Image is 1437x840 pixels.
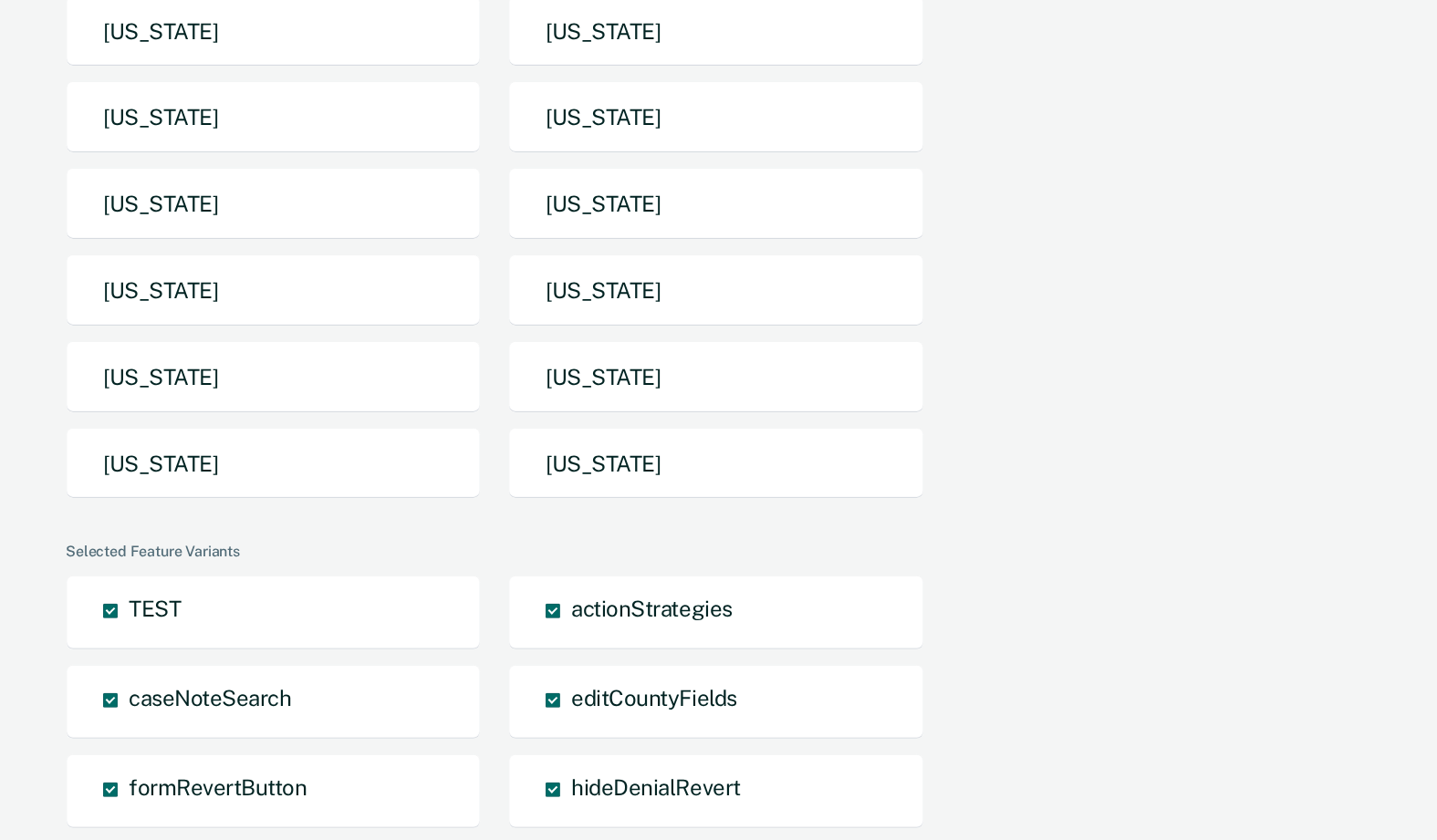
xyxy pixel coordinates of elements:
button: [US_STATE] [508,168,923,240]
button: [US_STATE] [66,428,481,500]
span: hideDenialRevert [571,774,740,800]
div: Selected Feature Variants [66,543,1364,560]
span: editCountyFields [571,685,736,710]
button: [US_STATE] [508,341,923,413]
span: TEST [129,596,181,621]
button: [US_STATE] [508,254,923,327]
button: [US_STATE] [66,254,481,327]
span: formRevertButton [129,774,307,800]
button: [US_STATE] [66,341,481,413]
button: [US_STATE] [508,428,923,500]
span: actionStrategies [571,596,732,621]
button: [US_STATE] [66,81,481,153]
button: [US_STATE] [508,81,923,153]
button: [US_STATE] [66,168,481,240]
span: caseNoteSearch [129,685,291,710]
